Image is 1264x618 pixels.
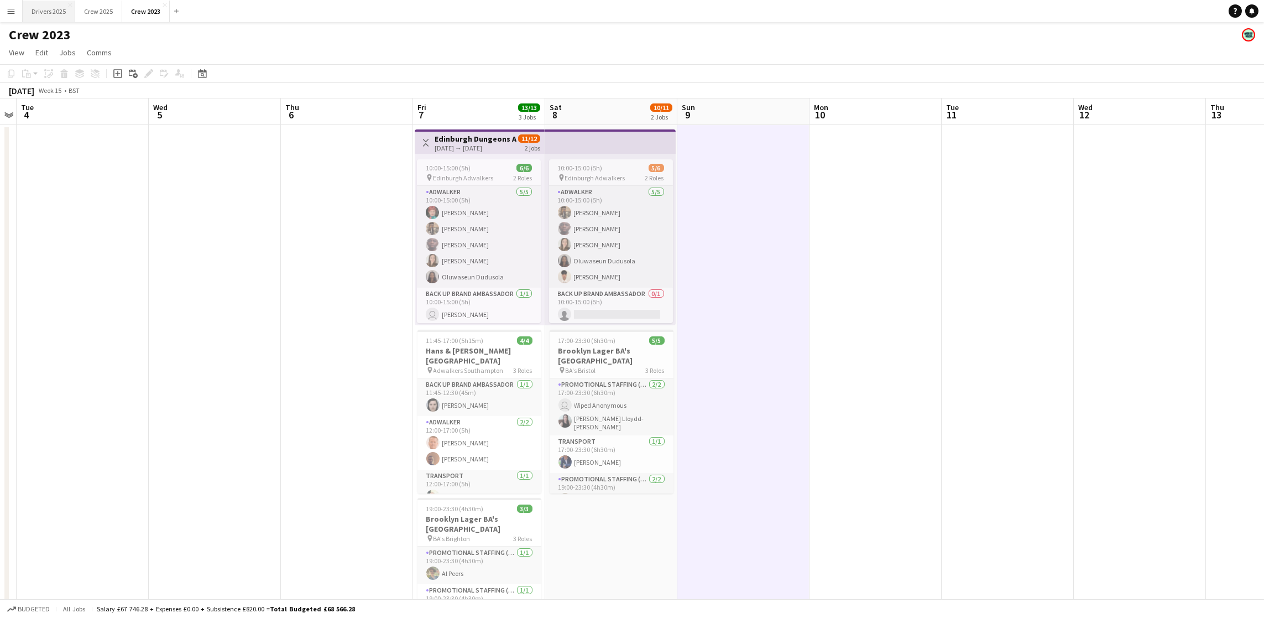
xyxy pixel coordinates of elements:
[516,164,532,172] span: 6/6
[417,159,541,323] app-job-card: 10:00-15:00 (5h)6/6 Edinburgh Adwalkers2 RolesAdwalker5/510:00-15:00 (5h)[PERSON_NAME][PERSON_NAM...
[565,174,625,182] span: Edinburgh Adwalkers
[513,174,532,182] span: 2 Roles
[944,108,959,121] span: 11
[550,346,673,366] h3: Brooklyn Lager BA's [GEOGRAPHIC_DATA]
[518,103,540,112] span: 13/13
[417,514,541,534] h3: Brooklyn Lager BA's [GEOGRAPHIC_DATA]
[417,470,541,507] app-card-role: Transport1/112:00-17:00 (5h)Z Afram
[549,288,673,325] app-card-role: Back Up Brand Ambassador0/110:00-15:00 (5h)
[548,108,562,121] span: 8
[18,605,50,613] span: Budgeted
[426,336,484,345] span: 11:45-17:00 (5h15m)
[514,366,532,375] span: 3 Roles
[558,164,603,172] span: 10:00-15:00 (5h)
[435,144,517,152] div: [DATE] → [DATE]
[812,108,828,121] span: 10
[152,108,168,121] span: 5
[680,108,695,121] span: 9
[284,108,299,121] span: 6
[558,336,616,345] span: 17:00-23:30 (6h30m)
[9,85,34,96] div: [DATE]
[6,603,51,615] button: Budgeted
[550,378,673,435] app-card-role: Promotional Staffing (Team Leader)2/217:00-23:30 (6h30m) Wiped Anonymous[PERSON_NAME] Lloydd-[PER...
[4,45,29,60] a: View
[9,48,24,58] span: View
[645,174,664,182] span: 2 Roles
[21,102,34,112] span: Tue
[682,102,695,112] span: Sun
[525,143,540,152] div: 2 jobs
[550,102,562,112] span: Sat
[514,534,532,543] span: 3 Roles
[1210,102,1224,112] span: Thu
[61,605,87,613] span: All jobs
[549,186,673,288] app-card-role: Adwalker5/510:00-15:00 (5h)[PERSON_NAME][PERSON_NAME][PERSON_NAME]Oluwaseun Dudusola[PERSON_NAME]
[417,186,541,288] app-card-role: Adwalker5/510:00-15:00 (5h)[PERSON_NAME][PERSON_NAME][PERSON_NAME][PERSON_NAME]Oluwaseun Dudusola
[23,1,75,22] button: Drivers 2025
[519,113,540,121] div: 3 Jobs
[36,86,64,95] span: Week 15
[59,48,76,58] span: Jobs
[9,27,71,43] h1: Crew 2023
[75,1,122,22] button: Crew 2025
[517,336,532,345] span: 4/4
[417,547,541,584] app-card-role: Promotional Staffing (Brand Ambassadors)1/119:00-23:30 (4h30m)Al Peers
[435,134,517,144] h3: Edinburgh Dungeons Adwalkers
[650,103,672,112] span: 10/11
[82,45,116,60] a: Comms
[651,113,672,121] div: 2 Jobs
[417,102,426,112] span: Fri
[649,336,665,345] span: 5/5
[426,505,484,513] span: 19:00-23:30 (4h30m)
[122,1,170,22] button: Crew 2023
[550,435,673,473] app-card-role: Transport1/117:00-23:30 (6h30m)[PERSON_NAME]
[19,108,34,121] span: 4
[31,45,53,60] a: Edit
[417,378,541,416] app-card-role: Back Up Brand Ambassador1/111:45-12:30 (45m)[PERSON_NAME]
[153,102,168,112] span: Wed
[270,605,355,613] span: Total Budgeted £68 566.28
[433,174,493,182] span: Edinburgh Adwalkers
[97,605,355,613] div: Salary £67 746.28 + Expenses £0.00 + Subsistence £820.00 =
[518,134,540,143] span: 11/12
[417,330,541,494] app-job-card: 11:45-17:00 (5h15m)4/4Hans & [PERSON_NAME] [GEOGRAPHIC_DATA] Adwalkers Southampton3 RolesBack Up ...
[35,48,48,58] span: Edit
[1077,108,1093,121] span: 12
[433,366,504,375] span: Adwalkers Southampton
[549,159,673,323] app-job-card: 10:00-15:00 (5h)5/6 Edinburgh Adwalkers2 RolesAdwalker5/510:00-15:00 (5h)[PERSON_NAME][PERSON_NAM...
[417,416,541,470] app-card-role: Adwalker2/212:00-17:00 (5h)[PERSON_NAME][PERSON_NAME]
[646,366,665,375] span: 3 Roles
[550,473,673,527] app-card-role: Promotional Staffing (Brand Ambassadors)2/219:00-23:30 (4h30m)
[417,288,541,325] app-card-role: Back Up Brand Ambassador1/110:00-15:00 (5h) [PERSON_NAME]
[87,48,112,58] span: Comms
[649,164,664,172] span: 5/6
[426,164,471,172] span: 10:00-15:00 (5h)
[417,346,541,366] h3: Hans & [PERSON_NAME] [GEOGRAPHIC_DATA]
[566,366,596,375] span: BA's Bristol
[550,330,673,494] app-job-card: 17:00-23:30 (6h30m)5/5Brooklyn Lager BA's [GEOGRAPHIC_DATA] BA's Bristol3 RolesPromotional Staffi...
[433,534,471,543] span: BA's Brighton
[416,108,426,121] span: 7
[285,102,299,112] span: Thu
[1242,28,1255,41] app-user-avatar: Claire Stewart
[55,45,80,60] a: Jobs
[1209,108,1224,121] span: 13
[946,102,959,112] span: Tue
[517,505,532,513] span: 3/3
[814,102,828,112] span: Mon
[69,86,80,95] div: BST
[1078,102,1093,112] span: Wed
